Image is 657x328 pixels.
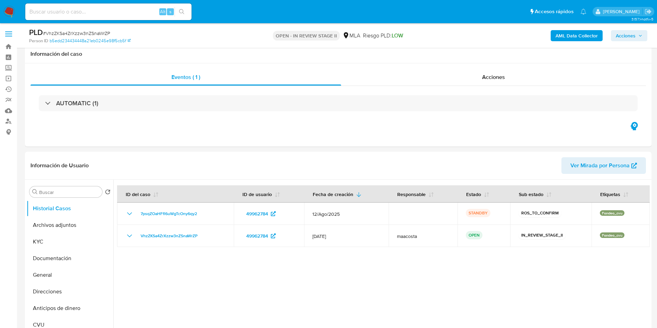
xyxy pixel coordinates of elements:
[25,7,192,16] input: Buscar usuario o caso...
[27,217,113,233] button: Archivos adjuntos
[27,233,113,250] button: KYC
[551,30,603,41] button: AML Data Collector
[580,9,586,15] a: Notificaciones
[30,162,89,169] h1: Información de Usuario
[603,8,642,15] p: yesica.facco@mercadolibre.com
[171,73,200,81] span: Eventos ( 1 )
[175,7,189,17] button: search-icon
[27,200,113,217] button: Historial Casos
[50,38,131,44] a: b5edd234434448a21eb0245e98f5cb5f
[556,30,598,41] b: AML Data Collector
[392,32,403,39] span: LOW
[56,99,98,107] h3: AUTOMATIC (1)
[29,38,48,44] b: Person ID
[273,31,340,41] p: OPEN - IN REVIEW STAGE II
[645,8,652,15] a: Salir
[27,283,113,300] button: Direcciones
[482,73,505,81] span: Acciones
[32,189,38,195] button: Buscar
[43,30,110,37] span: # VhzZKSa4ZrXzzw3nZSnaWrZP
[169,8,171,15] span: s
[27,267,113,283] button: General
[160,8,166,15] span: Alt
[616,30,636,41] span: Acciones
[27,250,113,267] button: Documentación
[105,189,110,197] button: Volver al orden por defecto
[561,157,646,174] button: Ver Mirada por Persona
[611,30,647,41] button: Acciones
[27,300,113,317] button: Anticipos de dinero
[39,95,638,111] div: AUTOMATIC (1)
[39,189,99,195] input: Buscar
[29,27,43,38] b: PLD
[570,157,630,174] span: Ver Mirada por Persona
[363,32,403,39] span: Riesgo PLD:
[343,32,360,39] div: MLA
[30,51,646,57] h1: Información del caso
[535,8,574,15] span: Accesos rápidos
